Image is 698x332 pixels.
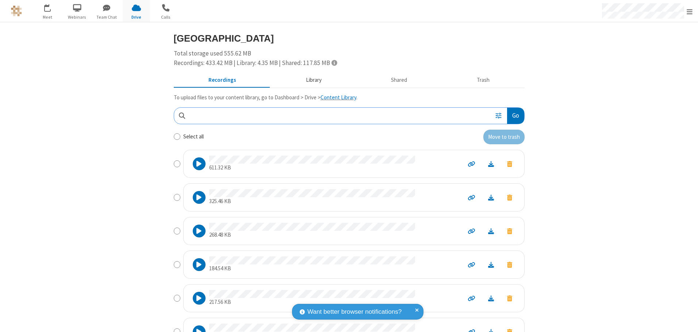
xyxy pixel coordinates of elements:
[271,73,356,87] button: Content library
[174,33,525,43] h3: [GEOGRAPHIC_DATA]
[482,193,501,202] a: Download file
[209,164,415,172] p: 611.32 KB
[123,14,150,20] span: Drive
[307,307,402,317] span: Want better browser notifications?
[152,14,180,20] span: Calls
[331,60,337,66] span: Totals displayed include files that have been moved to the trash.
[174,58,525,68] div: Recordings: 433.42 MB | Library: 4.35 MB | Shared: 117.85 MB
[209,197,415,206] p: 325.46 KB
[64,14,91,20] span: Webinars
[93,14,120,20] span: Team Chat
[483,130,525,144] button: Move to trash
[501,293,519,303] button: Move to trash
[482,227,501,235] a: Download file
[174,73,271,87] button: Recorded meetings
[209,231,415,239] p: 268.48 KB
[501,159,519,169] button: Move to trash
[174,49,525,68] div: Total storage used 555.62 MB
[209,298,415,306] p: 217.56 KB
[482,160,501,168] a: Download file
[174,94,525,102] p: To upload files to your content library, go to Dashboard > Drive > .
[209,264,415,273] p: 184.54 KB
[49,4,54,9] div: 1
[501,226,519,236] button: Move to trash
[183,133,204,141] label: Select all
[482,260,501,269] a: Download file
[501,192,519,202] button: Move to trash
[442,73,525,87] button: Trash
[482,294,501,302] a: Download file
[507,108,524,124] button: Go
[501,260,519,270] button: Move to trash
[356,73,442,87] button: Shared during meetings
[321,94,356,101] a: Content Library
[11,5,22,16] img: QA Selenium DO NOT DELETE OR CHANGE
[34,14,61,20] span: Meet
